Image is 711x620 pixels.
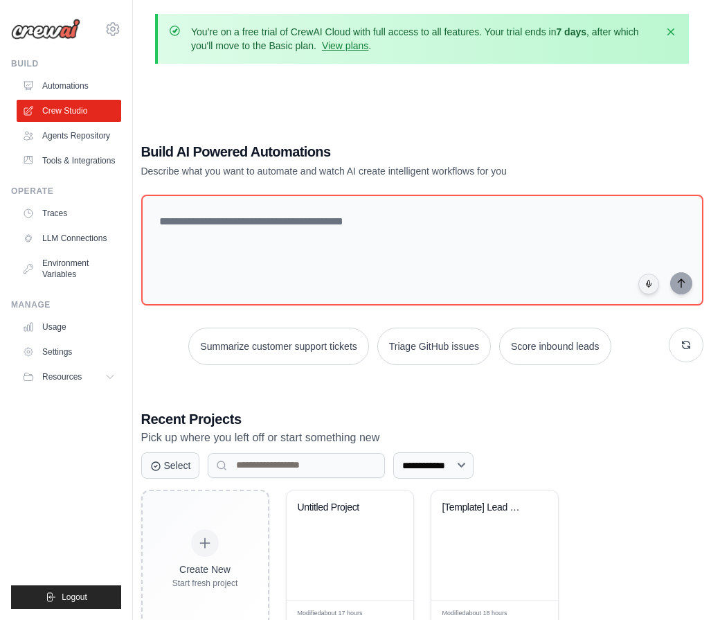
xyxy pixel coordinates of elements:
p: You're on a free trial of CrewAI Cloud with full access to all features. Your trial ends in , aft... [191,25,656,53]
div: Untitled Project [298,502,381,514]
h1: Build AI Powered Automations [141,142,606,161]
div: Create New [172,563,238,576]
span: Edit [525,609,537,619]
button: Score inbound leads [499,328,611,365]
a: View plans [322,40,368,51]
span: Modified about 17 hours [298,609,363,619]
button: Triage GitHub issues [377,328,491,365]
a: Crew Studio [17,100,121,122]
p: Pick up where you left off or start something new [141,429,703,447]
button: Resources [17,366,121,388]
div: Start fresh project [172,578,238,589]
button: Click to speak your automation idea [638,274,659,294]
a: LLM Connections [17,227,121,249]
button: Summarize customer support tickets [188,328,368,365]
button: Select [141,452,200,479]
a: Traces [17,202,121,224]
a: Automations [17,75,121,97]
div: Operate [11,186,121,197]
button: Logout [11,585,121,609]
h3: Recent Projects [141,409,703,429]
img: Logo [11,19,80,39]
span: Logout [62,592,87,603]
button: Get new suggestions [669,328,703,362]
a: Environment Variables [17,252,121,285]
span: Resources [42,371,82,382]
a: Agents Repository [17,125,121,147]
span: Modified about 18 hours [442,609,507,619]
p: Describe what you want to automate and watch AI create intelligent workflows for you [141,164,606,178]
div: [Template] Lead Scoring and Strategy Crew [442,502,526,514]
a: Usage [17,316,121,338]
a: Settings [17,341,121,363]
strong: 7 days [556,26,586,37]
div: Build [11,58,121,69]
a: Tools & Integrations [17,150,121,172]
span: Edit [380,609,392,619]
div: Manage [11,299,121,310]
